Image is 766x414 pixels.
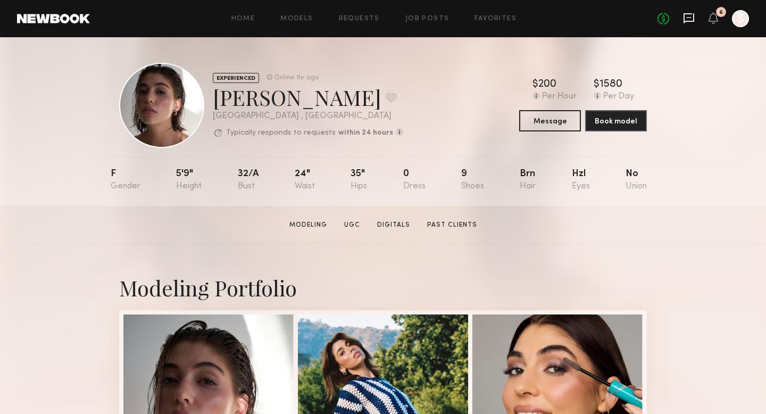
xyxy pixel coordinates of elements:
[520,169,536,191] div: Brn
[274,74,319,81] div: Online 1hr ago
[351,169,367,191] div: 35"
[600,79,622,90] div: 1580
[538,79,556,90] div: 200
[423,220,481,230] a: Past Clients
[719,10,723,15] div: 6
[213,112,403,121] div: [GEOGRAPHIC_DATA] , [GEOGRAPHIC_DATA]
[474,15,517,22] a: Favorites
[176,169,202,191] div: 5'9"
[594,79,600,90] div: $
[119,274,647,302] div: Modeling Portfolio
[213,83,403,111] div: [PERSON_NAME]
[238,169,259,191] div: 32/a
[338,129,393,137] b: within 24 hours
[585,110,647,131] button: Book model
[213,73,259,83] div: EXPERIENCED
[542,92,577,102] div: Per Hour
[403,169,426,191] div: 0
[732,10,749,27] a: S
[461,169,484,191] div: 9
[295,169,315,191] div: 24"
[519,110,581,131] button: Message
[340,220,364,230] a: UGC
[373,220,414,230] a: Digitals
[226,129,336,137] p: Typically responds to requests
[339,15,380,22] a: Requests
[280,15,313,22] a: Models
[532,79,538,90] div: $
[231,15,255,22] a: Home
[572,169,590,191] div: Hzl
[603,92,634,102] div: Per Day
[405,15,449,22] a: Job Posts
[111,169,140,191] div: F
[285,220,331,230] a: Modeling
[626,169,647,191] div: No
